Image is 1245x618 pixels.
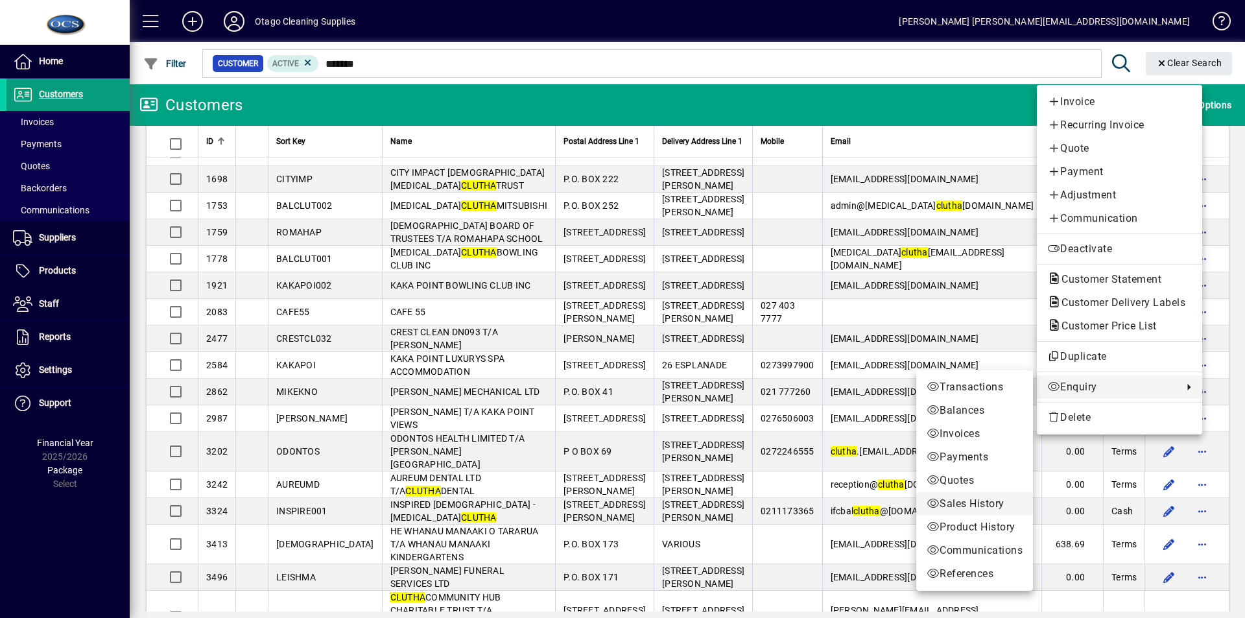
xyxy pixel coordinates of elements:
[1047,320,1163,332] span: Customer Price List
[1047,211,1192,226] span: Communication
[927,543,1023,558] span: Communications
[927,496,1023,512] span: Sales History
[927,379,1023,395] span: Transactions
[1047,164,1192,180] span: Payment
[1047,273,1168,285] span: Customer Statement
[927,449,1023,465] span: Payments
[1047,94,1192,110] span: Invoice
[1047,349,1192,364] span: Duplicate
[927,473,1023,488] span: Quotes
[927,519,1023,535] span: Product History
[1047,187,1192,203] span: Adjustment
[1047,379,1176,395] span: Enquiry
[1047,296,1192,309] span: Customer Delivery Labels
[927,426,1023,442] span: Invoices
[927,566,1023,582] span: References
[1037,237,1202,261] button: Deactivate customer
[927,403,1023,418] span: Balances
[1047,141,1192,156] span: Quote
[1047,241,1192,257] span: Deactivate
[1047,410,1192,425] span: Delete
[1047,117,1192,133] span: Recurring Invoice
